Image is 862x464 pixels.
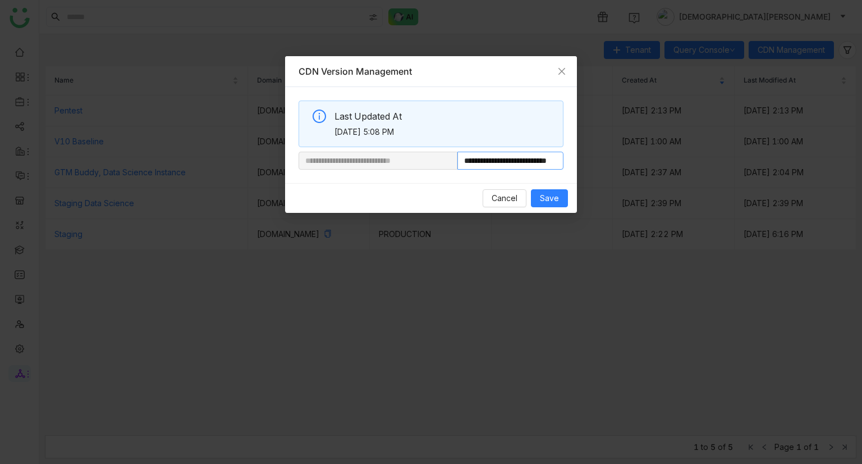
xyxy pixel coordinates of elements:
button: Cancel [483,189,526,207]
span: Cancel [492,192,517,204]
div: CDN Version Management [299,65,563,78]
span: Last Updated At [334,110,554,124]
button: Close [547,56,577,87]
span: Save [540,192,559,204]
span: [DATE] 5:08 PM [334,126,554,138]
button: Save [531,189,568,207]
